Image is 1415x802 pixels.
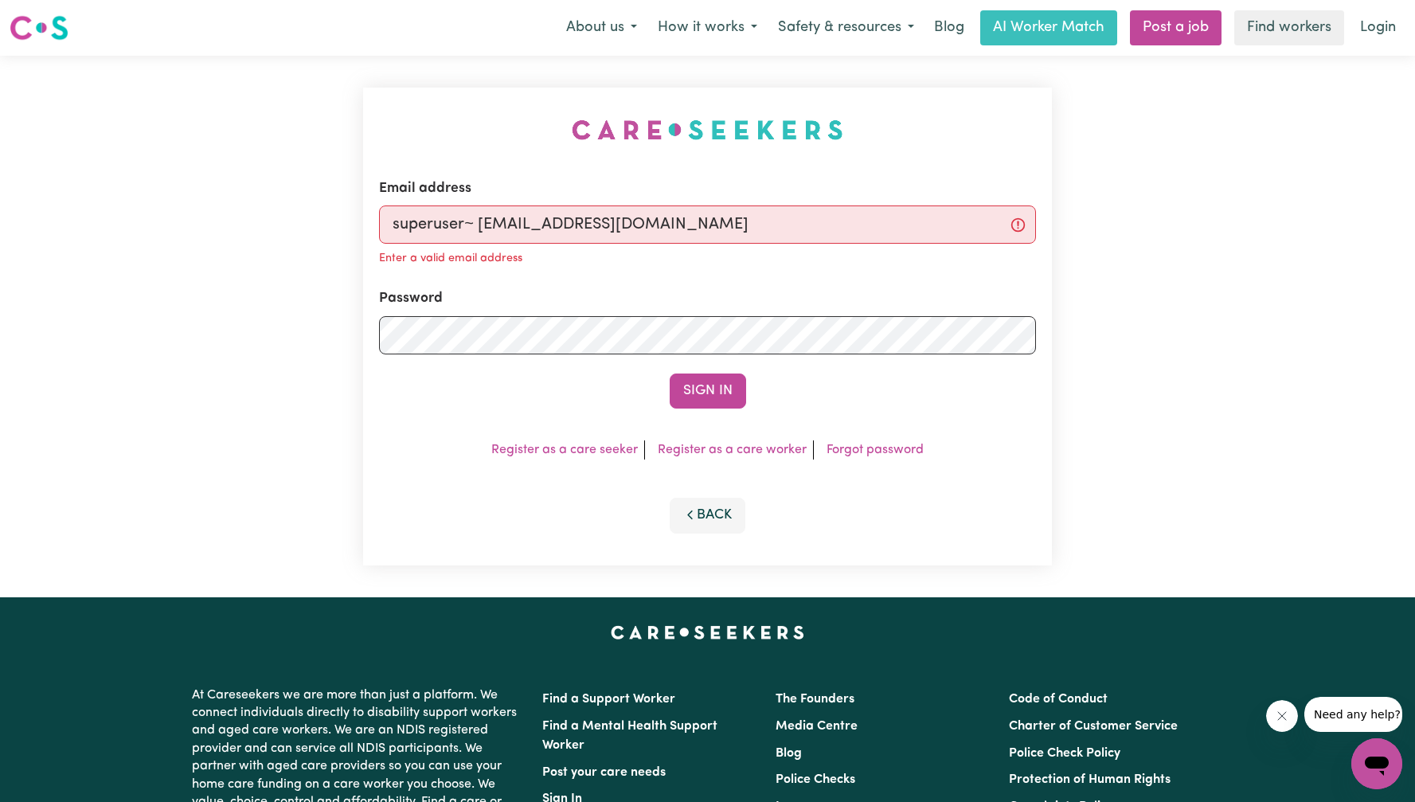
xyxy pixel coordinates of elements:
a: Register as a care seeker [491,444,638,456]
label: Email address [379,178,471,199]
img: Careseekers logo [10,14,68,42]
a: Post your care needs [542,766,666,779]
a: Careseekers home page [611,626,804,639]
a: Find a Support Worker [542,693,675,706]
input: Email address [379,205,1036,244]
a: Blog [776,747,802,760]
a: Forgot password [827,444,924,456]
a: Charter of Customer Service [1009,720,1178,733]
button: Sign In [670,374,746,409]
a: Login [1351,10,1405,45]
iframe: Button to launch messaging window [1351,738,1402,789]
a: Careseekers logo [10,10,68,46]
a: Find workers [1234,10,1344,45]
a: Code of Conduct [1009,693,1108,706]
a: AI Worker Match [980,10,1117,45]
a: Find a Mental Health Support Worker [542,720,717,752]
a: Blog [924,10,974,45]
a: The Founders [776,693,854,706]
a: Protection of Human Rights [1009,773,1171,786]
a: Media Centre [776,720,858,733]
a: Post a job [1130,10,1222,45]
button: About us [556,11,647,45]
a: Register as a care worker [658,444,807,456]
button: Back [670,498,746,533]
button: How it works [647,11,768,45]
p: Enter a valid email address [379,250,522,268]
button: Safety & resources [768,11,924,45]
a: Police Check Policy [1009,747,1120,760]
label: Password [379,288,443,309]
a: Police Checks [776,773,855,786]
iframe: Message from company [1304,697,1402,732]
iframe: Close message [1266,700,1298,732]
